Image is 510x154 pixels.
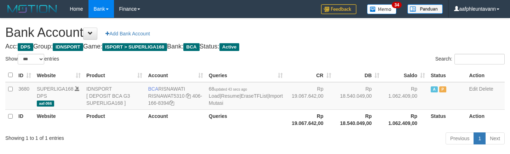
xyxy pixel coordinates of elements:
span: Paused [439,86,446,92]
th: DB: activate to sort column ascending [334,68,383,82]
h4: Acc: Group: Game: Bank: Status: [5,43,505,50]
th: Rp 19.067.642,00 [286,109,334,130]
a: 1 [474,132,486,144]
span: BCA [148,86,158,92]
th: Account [145,109,206,130]
a: Next [485,132,505,144]
a: Load [209,93,220,99]
a: SUPERLIGA168 [37,86,74,92]
a: Copy RISNAWAT5310 to clipboard [186,93,191,99]
th: Website: activate to sort column ascending [34,68,84,82]
span: BCA [183,43,199,51]
img: MOTION_logo.png [5,4,59,14]
a: EraseTFList [241,93,267,99]
label: Show entries [5,54,59,64]
span: aaf-066 [37,101,54,107]
input: Search: [454,54,505,64]
th: ID [16,109,34,130]
th: Product: activate to sort column ascending [84,68,145,82]
a: RISNAWAT5310 [148,93,184,99]
td: 3680 [16,82,34,110]
select: Showentries [18,54,44,64]
span: 68 [209,86,247,92]
a: Previous [446,132,474,144]
td: DPS [34,82,84,110]
span: Active [431,86,438,92]
span: updated 43 secs ago [214,87,247,91]
th: Queries [206,109,286,130]
span: Active [219,43,240,51]
a: Add Bank Account [101,28,154,40]
img: Feedback.jpg [321,4,356,14]
div: Showing 1 to 1 of 1 entries [5,132,207,142]
a: Edit [469,86,477,92]
a: Resume [221,93,240,99]
th: ID: activate to sort column ascending [16,68,34,82]
th: Status [428,109,466,130]
th: Website [34,109,84,130]
th: Queries: activate to sort column ascending [206,68,286,82]
th: Product [84,109,145,130]
th: Action [466,109,505,130]
th: Status [428,68,466,82]
td: Rp 1.062.409,00 [382,82,428,110]
span: 34 [392,2,401,8]
a: Delete [479,86,493,92]
th: Saldo: activate to sort column ascending [382,68,428,82]
td: Rp 18.540.049,00 [334,82,383,110]
th: Rp 1.062.409,00 [382,109,428,130]
td: IDNSPORT [ DEPOSIT BCA G3 SUPERLIGA168 ] [84,82,145,110]
img: Button%20Memo.svg [367,4,397,14]
span: | | | [209,86,283,106]
span: IDNSPORT [53,43,83,51]
th: CR: activate to sort column ascending [286,68,334,82]
th: Rp 18.540.049,00 [334,109,383,130]
h1: Bank Account [5,25,505,40]
img: panduan.png [407,4,443,14]
th: Action [466,68,505,82]
span: ISPORT > SUPERLIGA168 [102,43,167,51]
th: Account: activate to sort column ascending [145,68,206,82]
td: RISNAWATI 406-166-8394 [145,82,206,110]
span: DPS [18,43,33,51]
label: Search: [435,54,505,64]
a: Import Mutasi [209,93,283,106]
td: Rp 19.067.642,00 [286,82,334,110]
a: Copy 4061668394 to clipboard [169,100,174,106]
